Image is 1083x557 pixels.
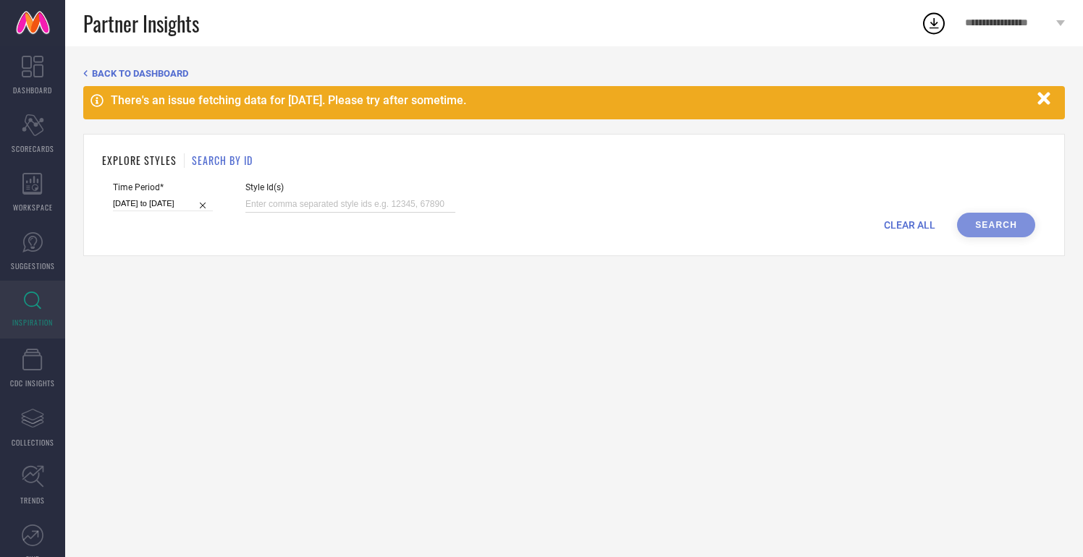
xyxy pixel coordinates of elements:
span: INSPIRATION [12,317,53,328]
span: COLLECTIONS [12,437,54,448]
span: CDC INSIGHTS [10,378,55,388]
span: WORKSPACE [13,202,53,213]
span: TRENDS [20,495,45,506]
span: Style Id(s) [245,182,455,192]
span: SCORECARDS [12,143,54,154]
div: There's an issue fetching data for [DATE]. Please try after sometime. [111,93,1030,107]
span: SUGGESTIONS [11,260,55,271]
h1: SEARCH BY ID [192,153,253,168]
span: Partner Insights [83,9,199,38]
input: Select time period [113,196,213,211]
input: Enter comma separated style ids e.g. 12345, 67890 [245,196,455,213]
span: BACK TO DASHBOARD [92,68,188,79]
h1: EXPLORE STYLES [102,153,177,168]
span: DASHBOARD [13,85,52,95]
span: Time Period* [113,182,213,192]
div: Back TO Dashboard [83,68,1065,79]
div: Open download list [921,10,947,36]
span: CLEAR ALL [884,219,935,231]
